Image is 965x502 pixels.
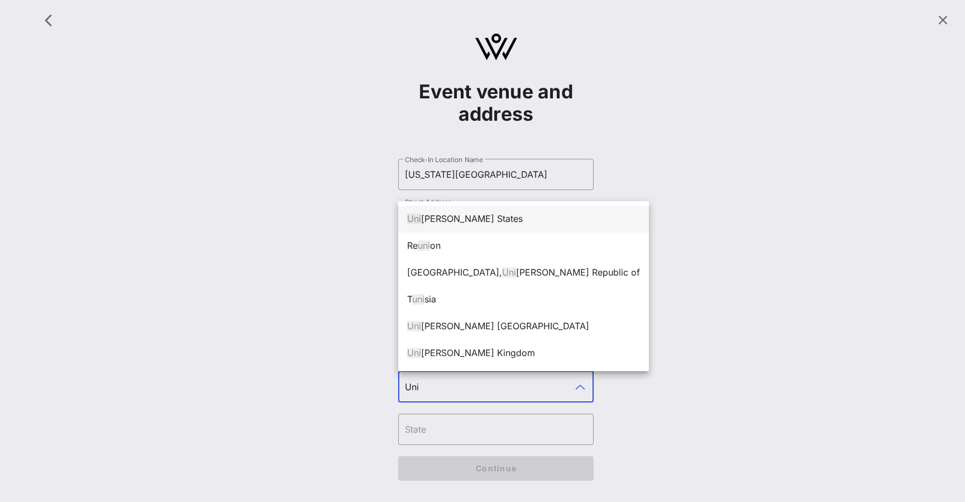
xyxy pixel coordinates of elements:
[502,267,516,278] span: Uni
[407,321,640,331] div: [PERSON_NAME] [GEOGRAPHIC_DATA]
[405,198,451,206] label: Street Address
[407,347,421,358] span: Uni
[407,213,421,224] span: Uni
[405,155,483,164] label: Check-In Location Name
[405,378,571,396] input: Country
[407,294,640,305] div: T sia
[407,348,640,358] div: [PERSON_NAME] Kingdom
[407,214,640,224] div: [PERSON_NAME] States
[398,80,594,125] h1: Event venue and address
[407,267,640,278] div: [GEOGRAPHIC_DATA], [PERSON_NAME] Republic of
[405,420,587,438] input: State
[475,34,517,60] img: logo.svg
[412,293,424,305] span: uni
[407,320,421,331] span: Uni
[407,240,640,251] div: Re on
[418,240,430,251] span: uni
